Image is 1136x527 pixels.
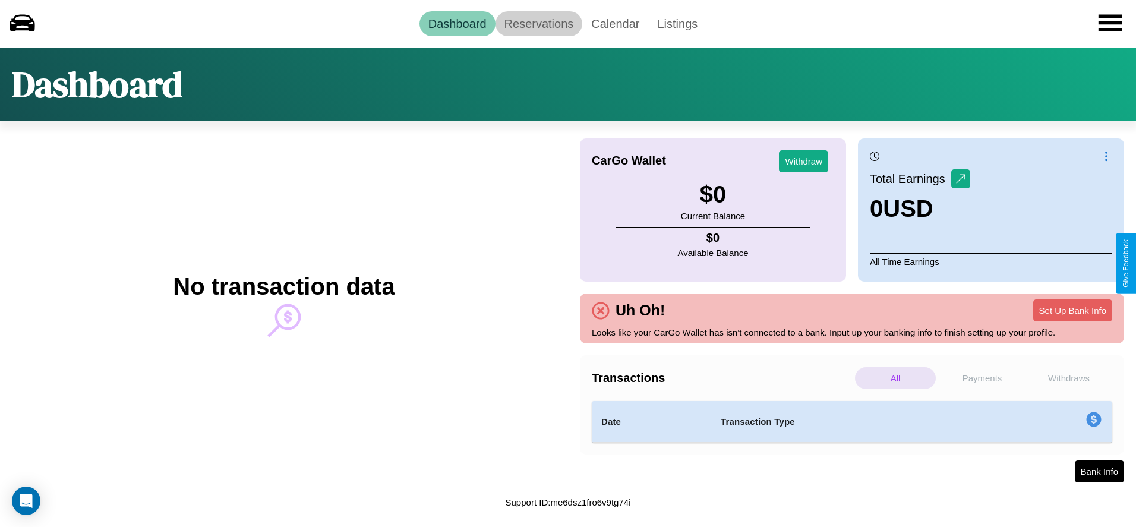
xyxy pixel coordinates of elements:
h4: $ 0 [678,231,749,245]
p: All Time Earnings [870,253,1112,270]
a: Calendar [582,11,648,36]
table: simple table [592,401,1112,443]
a: Dashboard [419,11,496,36]
div: Give Feedback [1122,239,1130,288]
button: Bank Info [1075,460,1124,482]
h4: Transactions [592,371,852,385]
div: Open Intercom Messenger [12,487,40,515]
a: Reservations [496,11,583,36]
button: Withdraw [779,150,828,172]
h4: Uh Oh! [610,302,671,319]
p: Withdraws [1028,367,1109,389]
h3: 0 USD [870,195,970,222]
p: Current Balance [681,208,745,224]
h4: CarGo Wallet [592,154,666,168]
p: Total Earnings [870,168,951,190]
p: All [855,367,936,389]
button: Set Up Bank Info [1033,299,1112,321]
h4: Transaction Type [721,415,989,429]
p: Available Balance [678,245,749,261]
p: Payments [942,367,1023,389]
h3: $ 0 [681,181,745,208]
a: Listings [648,11,706,36]
h1: Dashboard [12,60,182,109]
p: Looks like your CarGo Wallet has isn't connected to a bank. Input up your banking info to finish ... [592,324,1112,340]
h4: Date [601,415,702,429]
p: Support ID: me6dsz1fro6v9tg74i [506,494,631,510]
h2: No transaction data [173,273,395,300]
